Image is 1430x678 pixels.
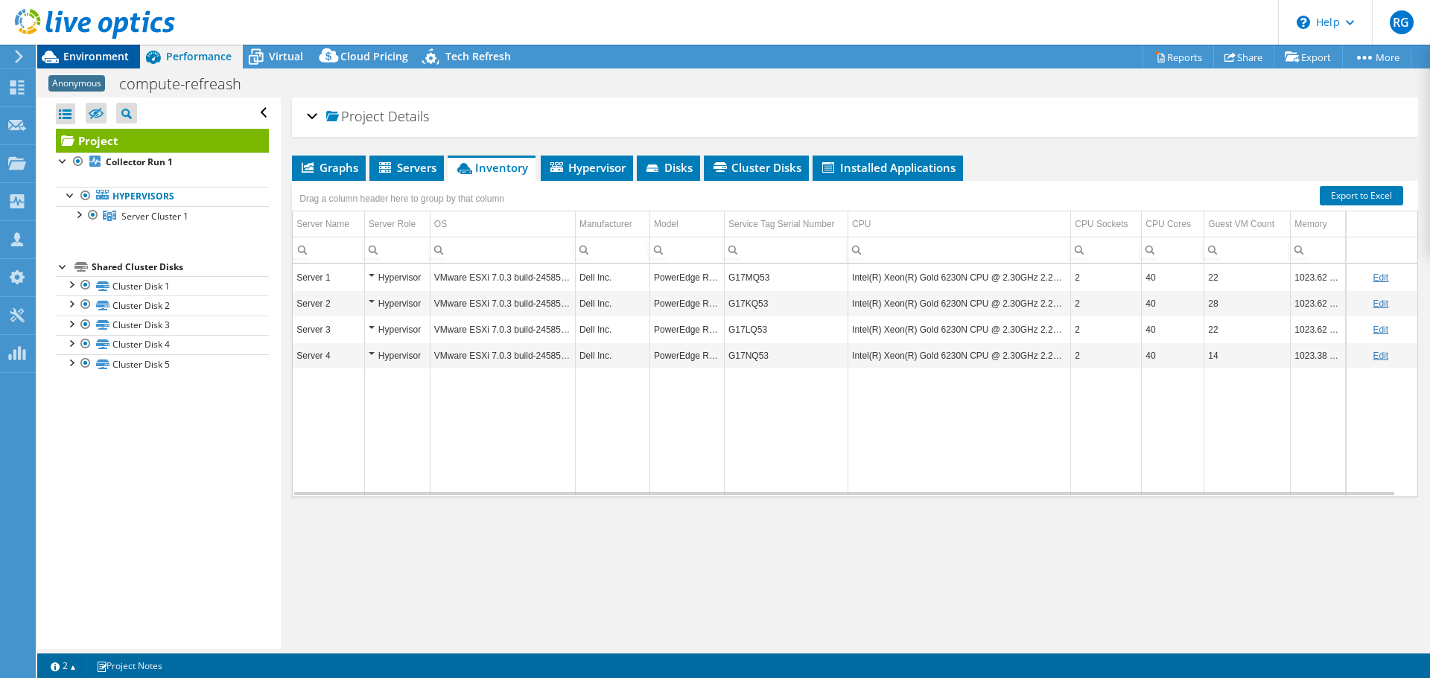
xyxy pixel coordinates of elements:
td: Column Memory, Filter cell [1291,237,1346,263]
td: Column CPU Cores, Filter cell [1142,237,1204,263]
a: More [1342,45,1411,68]
td: Column CPU, Value Intel(R) Xeon(R) Gold 6230N CPU @ 2.30GHz 2.29 GHz [848,290,1071,316]
span: Anonymous [48,75,105,92]
span: Cluster Disks [711,160,801,175]
svg: \n [1297,16,1310,29]
td: Column OS, Filter cell [430,237,575,263]
td: Column Service Tag Serial Number, Value G17LQ53 [725,316,848,342]
a: Share [1213,45,1274,68]
td: Memory Column [1291,211,1346,237]
span: Tech Refresh [445,49,511,63]
a: Project Notes [86,656,173,675]
span: Server Cluster 1 [121,210,188,223]
td: OS Column [430,211,575,237]
a: Reports [1143,45,1214,68]
td: Column Guest VM Count, Filter cell [1204,237,1291,263]
td: Column CPU Cores, Value 40 [1142,264,1204,290]
td: Model Column [649,211,724,237]
td: Column Model, Filter cell [649,237,724,263]
td: Column Manufacturer, Value Dell Inc. [575,264,649,290]
span: Inventory [455,160,528,175]
span: Virtual [269,49,303,63]
td: Column Server Role, Filter cell [364,237,430,263]
td: Column Server Role, Value Hypervisor [364,290,430,316]
span: RG [1390,10,1414,34]
span: Hypervisor [548,160,626,175]
td: Column Model, Value PowerEdge R640 [649,316,724,342]
td: Column Server Role, Value Hypervisor [364,342,430,368]
div: OS [434,215,447,233]
div: Shared Cluster Disks [92,258,269,276]
a: Cluster Disk 2 [56,295,269,315]
td: Column CPU Sockets, Value 2 [1071,264,1142,290]
div: Hypervisor [369,295,426,313]
td: Column Server Name, Value Server 2 [293,290,364,316]
td: Column CPU, Value Intel(R) Xeon(R) Gold 6230N CPU @ 2.30GHz 2.29 GHz [848,316,1071,342]
span: Environment [63,49,129,63]
td: Column Server Name, Filter cell [293,237,364,263]
td: Column Manufacturer, Value Dell Inc. [575,342,649,368]
a: 2 [40,656,86,675]
div: Hypervisor [369,347,426,365]
td: Column Server Role, Value Hypervisor [364,264,430,290]
a: Cluster Disk 5 [56,354,269,374]
h1: compute-refreash [112,76,264,92]
div: Guest VM Count [1208,215,1274,233]
td: Column Memory, Value 1023.62 GiB [1291,316,1346,342]
td: Server Role Column [364,211,430,237]
td: Column Service Tag Serial Number, Value G17MQ53 [725,264,848,290]
div: Service Tag Serial Number [728,215,835,233]
div: Manufacturer [579,215,632,233]
td: Column Manufacturer, Filter cell [575,237,649,263]
td: Column Guest VM Count, Value 22 [1204,264,1291,290]
a: Export to Excel [1320,186,1403,205]
div: Server Role [369,215,416,233]
a: Hypervisors [56,187,269,206]
td: Column OS, Value VMware ESXi 7.0.3 build-24585291 [430,290,575,316]
span: Graphs [299,160,358,175]
td: Column CPU Sockets, Value 2 [1071,342,1142,368]
td: Column OS, Value VMware ESXi 7.0.3 build-24585291 [430,316,575,342]
td: Column Guest VM Count, Value 14 [1204,342,1291,368]
td: Column Memory, Value 1023.62 GiB [1291,290,1346,316]
a: Cluster Disk 3 [56,316,269,335]
td: Column CPU Cores, Value 40 [1142,316,1204,342]
td: Column CPU Cores, Value 40 [1142,342,1204,368]
a: Export [1274,45,1343,68]
td: Column Manufacturer, Value Dell Inc. [575,290,649,316]
a: Edit [1373,351,1388,361]
td: Column CPU Sockets, Value 2 [1071,290,1142,316]
a: Cluster Disk 1 [56,276,269,295]
td: Column OS, Value VMware ESXi 7.0.3 build-24585291 [430,264,575,290]
td: Service Tag Serial Number Column [725,211,848,237]
td: Column Memory, Value 1023.62 GiB [1291,264,1346,290]
td: Column Model, Value PowerEdge R640 [649,342,724,368]
a: Project [56,129,269,153]
td: Column CPU, Value Intel(R) Xeon(R) Gold 6230N CPU @ 2.30GHz 2.29 GHz [848,342,1071,368]
td: Column Server Name, Value Server 4 [293,342,364,368]
td: CPU Sockets Column [1071,211,1142,237]
td: Column Server Name, Value Server 3 [293,316,364,342]
td: Column Server Name, Value Server 1 [293,264,364,290]
td: Column Model, Value PowerEdge R640 [649,290,724,316]
div: CPU [852,215,871,233]
td: Column CPU, Value Intel(R) Xeon(R) Gold 6230N CPU @ 2.30GHz 2.29 GHz [848,264,1071,290]
span: Performance [166,49,232,63]
td: Column Server Role, Value Hypervisor [364,316,430,342]
td: Column CPU Sockets, Filter cell [1071,237,1142,263]
td: CPU Column [848,211,1071,237]
b: Collector Run 1 [106,156,173,168]
td: Column CPU, Filter cell [848,237,1071,263]
td: Column Service Tag Serial Number, Value G17NQ53 [725,342,848,368]
td: Column Model, Value PowerEdge R640 [649,264,724,290]
a: Cluster Disk 4 [56,335,269,354]
td: Column CPU Cores, Value 40 [1142,290,1204,316]
span: Installed Applications [820,160,956,175]
td: Column Service Tag Serial Number, Filter cell [725,237,848,263]
td: Column Guest VM Count, Value 28 [1204,290,1291,316]
td: Column Manufacturer, Value Dell Inc. [575,316,649,342]
td: Guest VM Count Column [1204,211,1291,237]
div: CPU Cores [1145,215,1191,233]
td: Column Guest VM Count, Value 22 [1204,316,1291,342]
div: Server Name [296,215,349,233]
